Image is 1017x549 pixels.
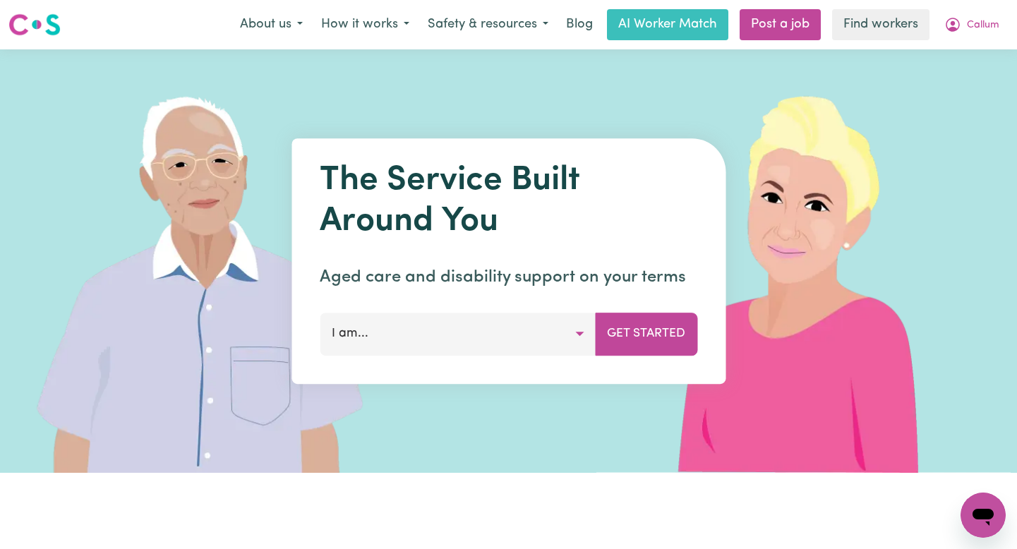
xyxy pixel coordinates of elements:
button: About us [231,10,312,40]
h1: The Service Built Around You [320,161,697,242]
a: Find workers [832,9,929,40]
button: I am... [320,313,596,355]
a: Blog [558,9,601,40]
img: Careseekers logo [8,12,61,37]
button: Get Started [595,313,697,355]
a: Post a job [740,9,821,40]
button: Safety & resources [419,10,558,40]
a: Careseekers logo [8,8,61,41]
button: My Account [935,10,1009,40]
button: How it works [312,10,419,40]
iframe: Button to launch messaging window [961,493,1006,538]
p: Aged care and disability support on your terms [320,265,697,290]
a: AI Worker Match [607,9,728,40]
span: Callum [967,18,999,33]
